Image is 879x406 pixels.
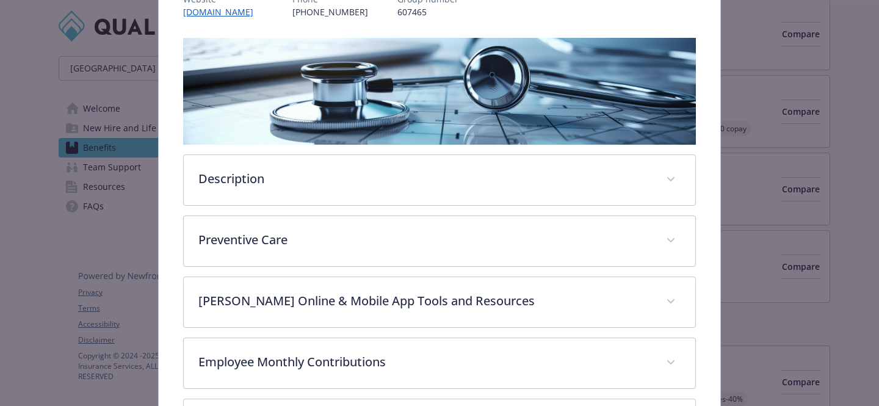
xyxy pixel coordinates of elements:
[184,216,695,266] div: Preventive Care
[183,38,696,145] img: banner
[198,292,651,310] p: [PERSON_NAME] Online & Mobile App Tools and Resources
[184,277,695,327] div: [PERSON_NAME] Online & Mobile App Tools and Resources
[184,338,695,388] div: Employee Monthly Contributions
[198,353,651,371] p: Employee Monthly Contributions
[184,155,695,205] div: Description
[198,231,651,249] p: Preventive Care
[198,170,651,188] p: Description
[292,5,368,18] p: [PHONE_NUMBER]
[397,5,458,18] p: 607465
[183,6,263,18] a: [DOMAIN_NAME]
